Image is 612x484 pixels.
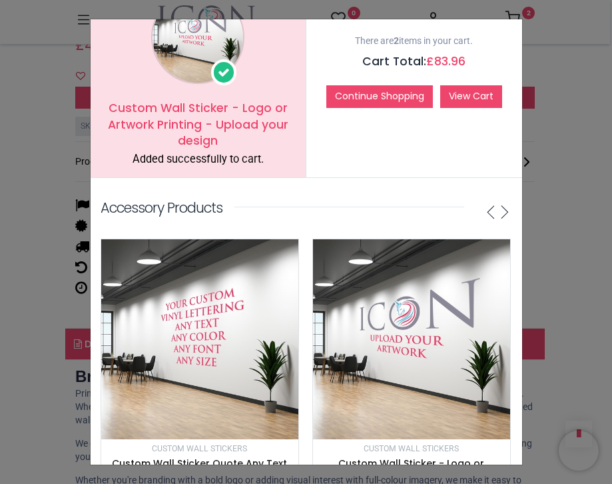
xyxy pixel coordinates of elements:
small: Custom Wall Stickers [152,444,247,453]
h5: Cart Total: [316,53,512,70]
p: There are items in your cart. [316,35,512,48]
span: 83.96 [434,53,465,69]
button: Continue Shopping [326,85,433,108]
b: 2 [394,35,399,46]
small: Custom Wall Stickers [364,444,459,453]
a: Custom Wall Stickers [364,443,459,453]
a: Custom Wall Stickers [152,443,247,453]
img: image_512 [101,239,298,439]
p: Accessory Products [101,198,222,217]
img: image_512 [313,239,510,439]
a: View Cart [440,85,502,108]
span: £ [426,53,465,69]
h5: Custom Wall Sticker - Logo or Artwork Printing - Upload your design [101,100,296,149]
div: Added successfully to cart. [101,152,296,167]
